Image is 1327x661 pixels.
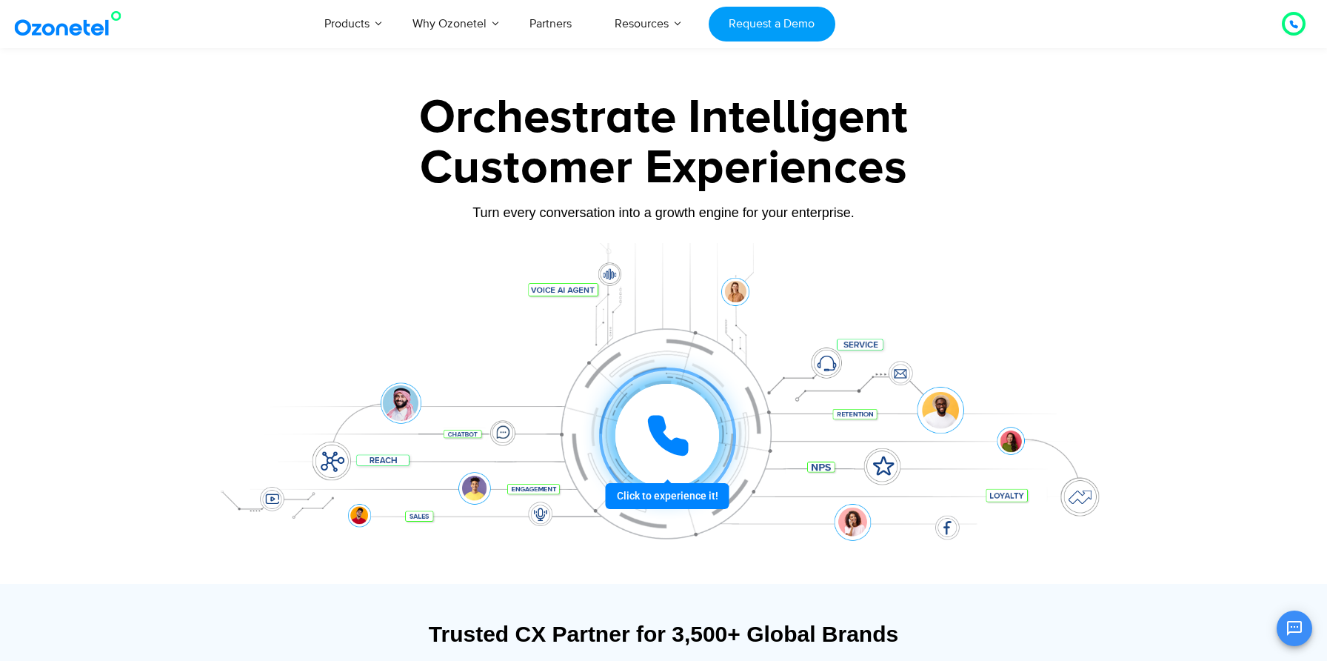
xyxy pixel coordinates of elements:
div: Trusted CX Partner for 3,500+ Global Brands [208,621,1119,647]
div: Customer Experiences [201,133,1126,204]
button: Open chat [1277,611,1312,646]
a: Request a Demo [709,7,835,41]
div: Orchestrate Intelligent [201,94,1126,142]
div: Turn every conversation into a growth engine for your enterprise. [201,205,1126,221]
